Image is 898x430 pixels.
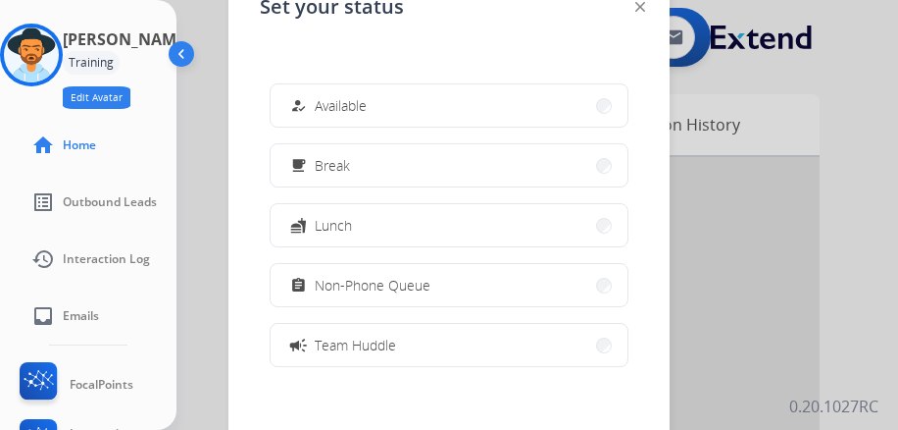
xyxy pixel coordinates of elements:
mat-icon: history [31,247,55,271]
span: Interaction Log [63,251,150,267]
h3: [PERSON_NAME] [63,27,190,51]
span: Non-Phone Queue [315,275,430,296]
mat-icon: free_breakfast [290,157,307,174]
mat-icon: fastfood [290,217,307,234]
div: Training [63,51,120,75]
a: FocalPoints [16,362,133,407]
button: Break [271,144,627,187]
mat-icon: list_alt [31,190,55,214]
span: Break [315,155,350,176]
span: Home [63,137,96,153]
span: Lunch [315,215,352,236]
button: Team Huddle [271,324,627,366]
button: Lunch [271,204,627,246]
mat-icon: how_to_reg [290,97,307,114]
mat-icon: campaign [288,335,308,354]
mat-icon: assignment [290,277,307,294]
img: avatar [4,27,59,82]
button: Non-Phone Queue [271,264,627,306]
span: Available [315,95,367,116]
p: 0.20.1027RC [789,395,878,418]
mat-icon: inbox [31,304,55,328]
span: Emails [63,308,99,324]
button: Available [271,84,627,127]
mat-icon: home [31,134,55,157]
span: Team Huddle [315,335,396,355]
button: Edit Avatar [63,86,130,109]
img: close-button [635,2,645,12]
span: Outbound Leads [63,194,157,210]
span: FocalPoints [70,377,133,393]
